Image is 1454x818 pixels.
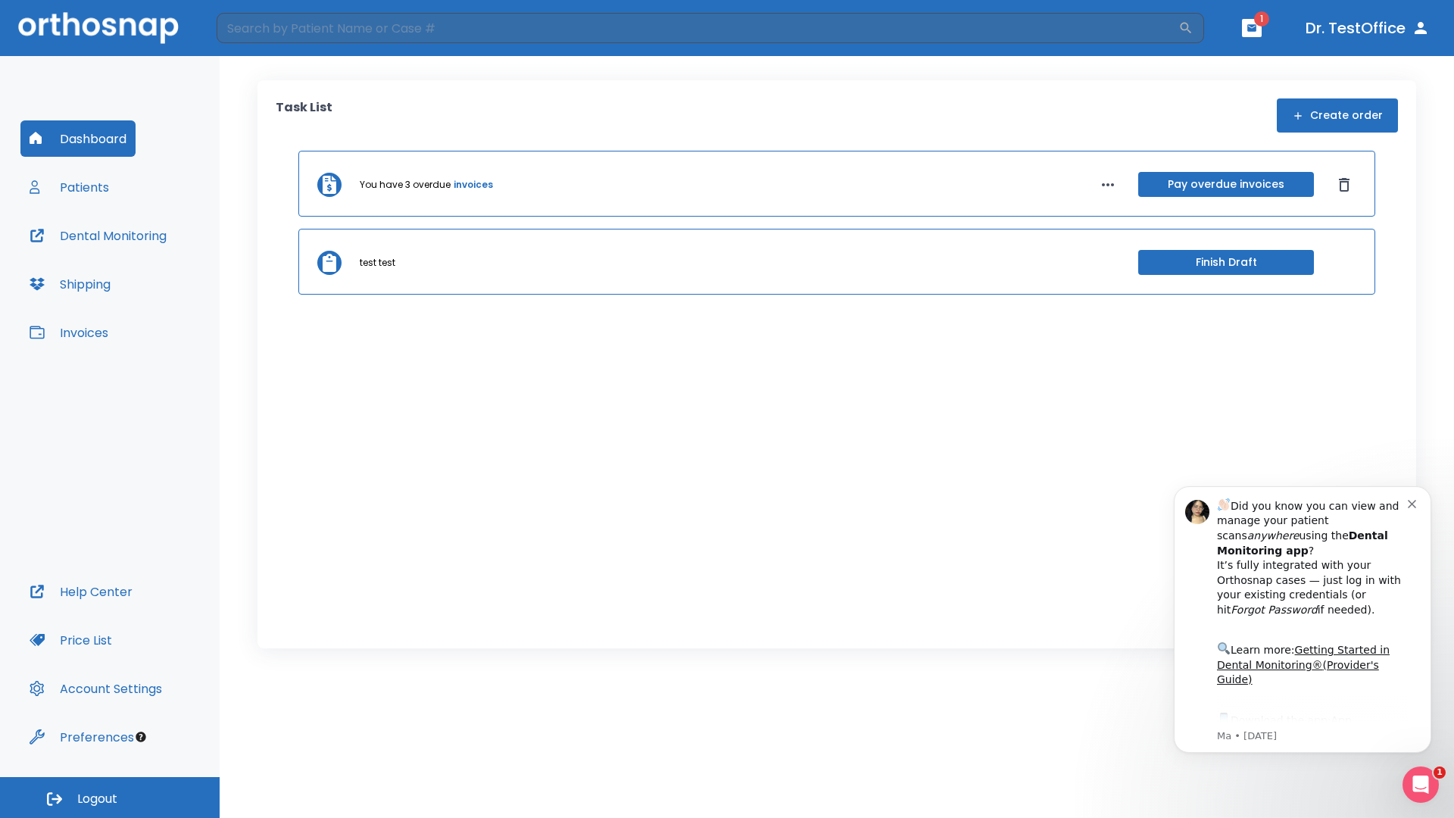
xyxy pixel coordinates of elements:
[1403,766,1439,803] iframe: Intercom live chat
[1277,98,1398,133] button: Create order
[20,670,171,707] button: Account Settings
[20,622,121,658] button: Price List
[20,266,120,302] button: Shipping
[20,719,143,755] button: Preferences
[360,256,395,270] p: test test
[20,217,176,254] button: Dental Monitoring
[454,178,493,192] a: invoices
[360,178,451,192] p: You have 3 overdue
[1138,172,1314,197] button: Pay overdue invoices
[20,314,117,351] button: Invoices
[1332,173,1356,197] button: Dismiss
[217,13,1178,43] input: Search by Patient Name or Case #
[1151,467,1454,810] iframe: Intercom notifications message
[77,791,117,807] span: Logout
[1434,766,1446,779] span: 1
[20,120,136,157] button: Dashboard
[20,573,142,610] button: Help Center
[20,169,118,205] button: Patients
[134,730,148,744] div: Tooltip anchor
[1254,11,1269,27] span: 1
[276,98,332,133] p: Task List
[1138,250,1314,275] button: Finish Draft
[18,12,179,43] img: Orthosnap
[1300,14,1436,42] button: Dr. TestOffice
